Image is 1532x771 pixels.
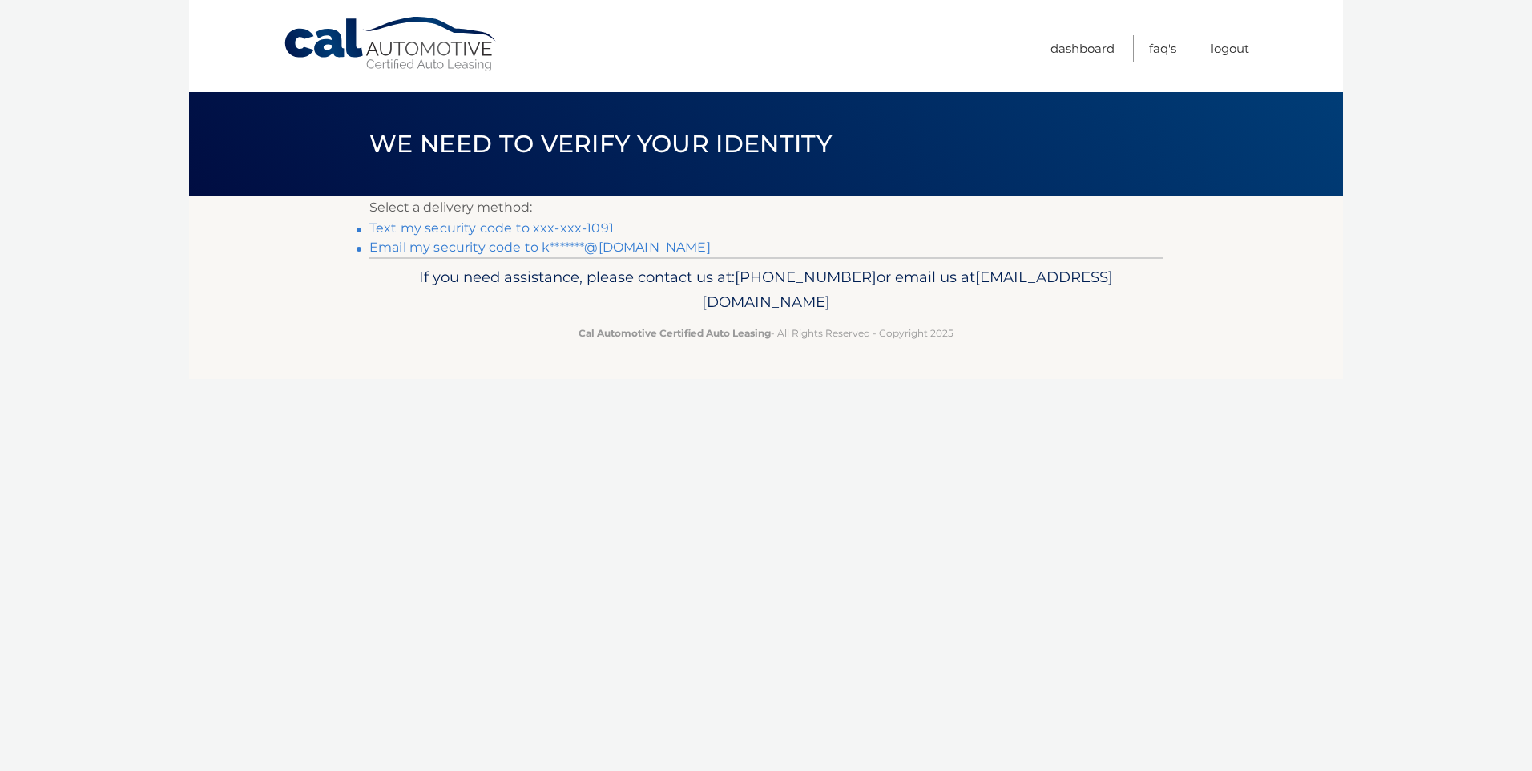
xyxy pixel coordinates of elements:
[369,129,832,159] span: We need to verify your identity
[369,196,1163,219] p: Select a delivery method:
[380,325,1152,341] p: - All Rights Reserved - Copyright 2025
[380,264,1152,316] p: If you need assistance, please contact us at: or email us at
[1050,35,1115,62] a: Dashboard
[735,268,877,286] span: [PHONE_NUMBER]
[579,327,771,339] strong: Cal Automotive Certified Auto Leasing
[369,220,614,236] a: Text my security code to xxx-xxx-1091
[369,240,711,255] a: Email my security code to k*******@[DOMAIN_NAME]
[1211,35,1249,62] a: Logout
[283,16,499,73] a: Cal Automotive
[1149,35,1176,62] a: FAQ's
